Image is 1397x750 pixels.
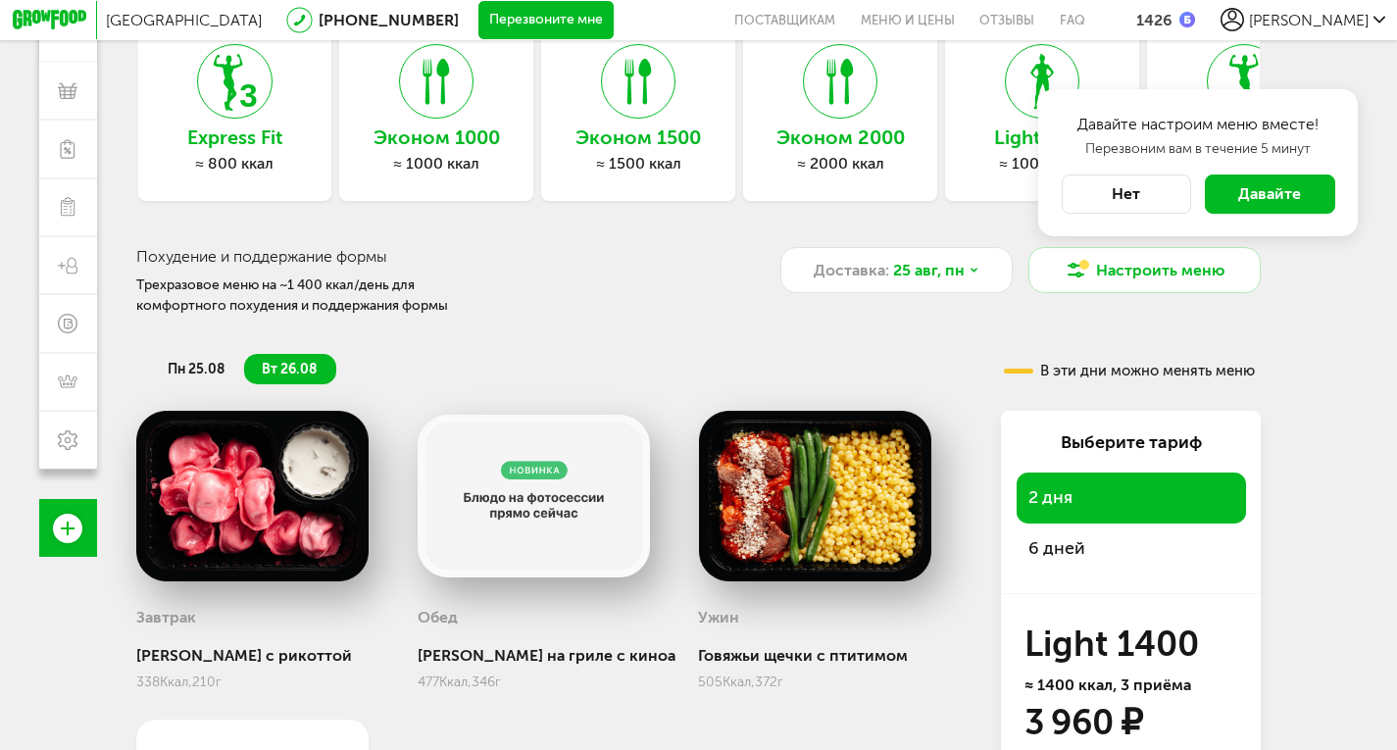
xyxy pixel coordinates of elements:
h3: Эконом 1000 [339,127,533,149]
div: В эти дни можно менять меню [1004,364,1255,378]
span: г [216,674,222,690]
h3: Express Fit [138,127,332,149]
div: 477 346 [418,674,675,690]
h3: Завтрак [136,608,196,626]
img: bonus_b.cdccf46.png [1179,12,1195,27]
h3: Light 1400 [1024,629,1238,661]
span: г [777,674,783,690]
span: Доставка: [814,259,889,282]
div: Говяжьи щечки с птитимом [698,646,931,665]
button: Перезвоните мне [478,1,615,40]
button: Настроить меню [1028,247,1262,294]
span: [PERSON_NAME] [1249,11,1369,29]
div: Трехразовое меню на ~1 400 ккал/день для комфортного похудения и поддержания формы [136,275,504,317]
span: вт 26.08 [262,361,317,377]
span: 25 авг, пн [893,259,965,282]
img: big_tsROXB5P9kwqKV4s.png [136,411,370,581]
div: ≈ 800 ккал [138,154,332,173]
h3: Похудение и поддержание формы [136,247,729,266]
h3: Обед [418,608,458,626]
div: ≈ 1500 ккал [541,154,735,173]
button: Нет [1062,175,1192,214]
span: пн 25.08 [168,361,225,377]
span: Давайте [1238,184,1301,203]
h3: Light 1000 [945,127,1139,149]
div: 3 960 ₽ [1024,708,1142,739]
a: [PHONE_NUMBER] [319,11,459,29]
h3: Эконом 1500 [541,127,735,149]
div: 338 210 [136,674,370,690]
img: big_eDAa7AXJT8cXdYby.png [698,411,931,581]
span: 6 дней [1028,537,1085,559]
span: [GEOGRAPHIC_DATA] [106,11,262,29]
div: ≈ 2000 ккал [743,154,937,173]
div: [PERSON_NAME] на гриле с киноа [418,646,675,665]
span: г [495,674,501,690]
div: ≈ 1000 ккал [339,154,533,173]
div: [PERSON_NAME] с рикоттой [136,646,370,665]
span: 2 дня [1028,486,1073,508]
div: Выберите тариф [1017,430,1246,456]
div: 1426 [1136,11,1172,29]
span: Ккал, [160,674,192,690]
h3: Эконом 2000 [743,127,937,149]
h4: Давайте настроим меню вместе! [1062,113,1335,136]
div: 505 372 [698,674,931,690]
button: Давайте [1205,175,1335,214]
span: Ккал, [439,674,472,690]
div: ≈ 1000 ккал [945,154,1139,173]
p: Перезвоним вам в течение 5 минут [1062,139,1335,159]
span: ≈ 1400 ккал, 3 приёма [1024,675,1191,694]
span: Ккал, [723,674,755,690]
img: big_noimage.png [418,411,651,581]
h3: Ужин [698,608,739,626]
